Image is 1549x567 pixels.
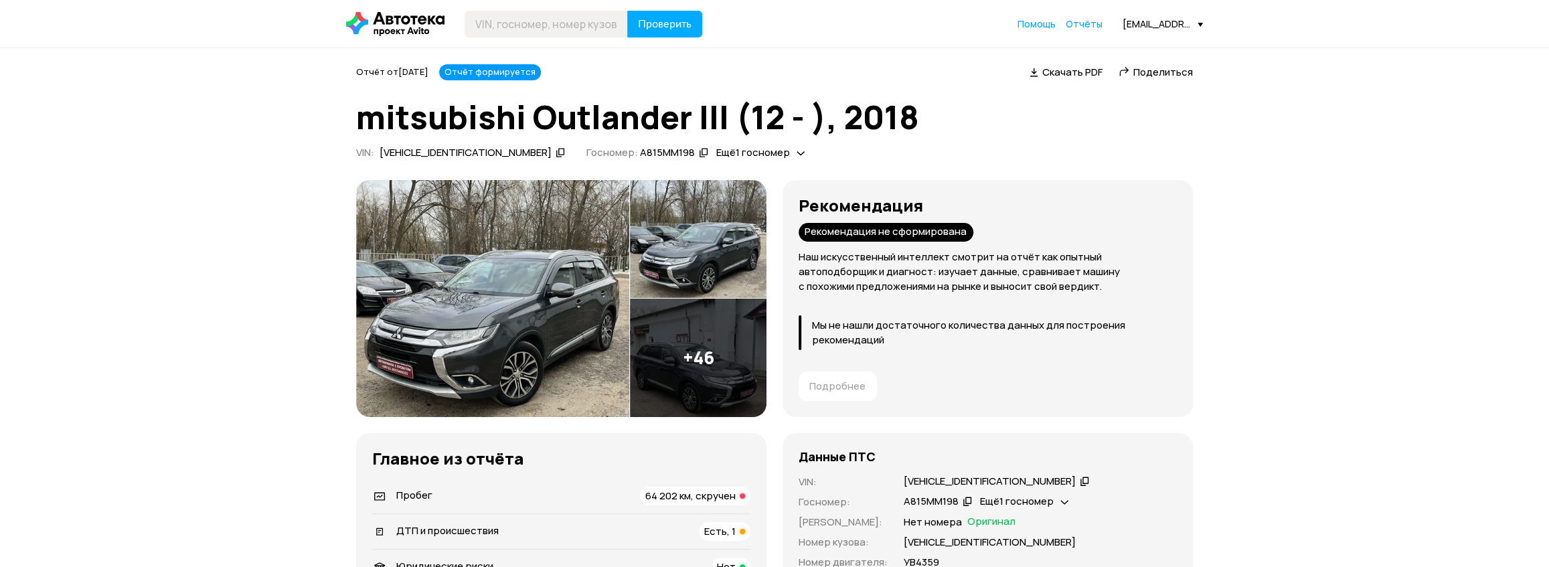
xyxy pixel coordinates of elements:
[396,523,499,538] span: ДТП и происшествия
[1017,17,1056,31] a: Помощь
[1017,17,1056,30] span: Помощь
[1119,65,1193,79] a: Поделиться
[799,223,973,242] div: Рекомендация не сформирована
[1133,65,1193,79] span: Поделиться
[627,11,702,37] button: Проверить
[799,535,888,550] p: Номер кузова :
[799,449,876,464] h4: Данные ПТС
[396,488,432,502] span: Пробег
[799,495,888,509] p: Госномер :
[356,99,1193,135] h1: mitsubishi Outlander III (12 - ), 2018
[980,494,1054,508] span: Ещё 1 госномер
[638,19,691,29] span: Проверить
[640,146,695,160] div: А815ММ198
[904,515,962,530] p: Нет номера
[439,64,541,80] div: Отчёт формируется
[380,146,552,160] div: [VEHICLE_IDENTIFICATION_NUMBER]
[967,515,1015,530] span: Оригинал
[356,66,428,78] span: Отчёт от [DATE]
[1030,65,1103,79] a: Скачать PDF
[904,475,1076,489] div: [VEHICLE_IDENTIFICATION_NUMBER]
[1123,17,1203,30] div: [EMAIL_ADDRESS][DOMAIN_NAME]
[1066,17,1103,31] a: Отчёты
[812,318,1177,347] p: Мы не нашли достаточного количества данных для построения рекомендаций
[704,524,736,538] span: Есть, 1
[799,475,888,489] p: VIN :
[904,495,959,509] div: А815ММ198
[1066,17,1103,30] span: Отчёты
[799,515,888,530] p: [PERSON_NAME] :
[799,250,1177,294] p: Наш искусственный интеллект смотрит на отчёт как опытный автоподборщик и диагност: изучает данные...
[904,535,1076,550] p: [VEHICLE_IDENTIFICATION_NUMBER]
[799,196,1177,215] h3: Рекомендация
[716,145,790,159] span: Ещё 1 госномер
[1042,65,1103,79] span: Скачать PDF
[465,11,628,37] input: VIN, госномер, номер кузова
[372,449,750,468] h3: Главное из отчёта
[586,145,638,159] span: Госномер:
[645,489,736,503] span: 64 202 км, скручен
[356,145,374,159] span: VIN :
